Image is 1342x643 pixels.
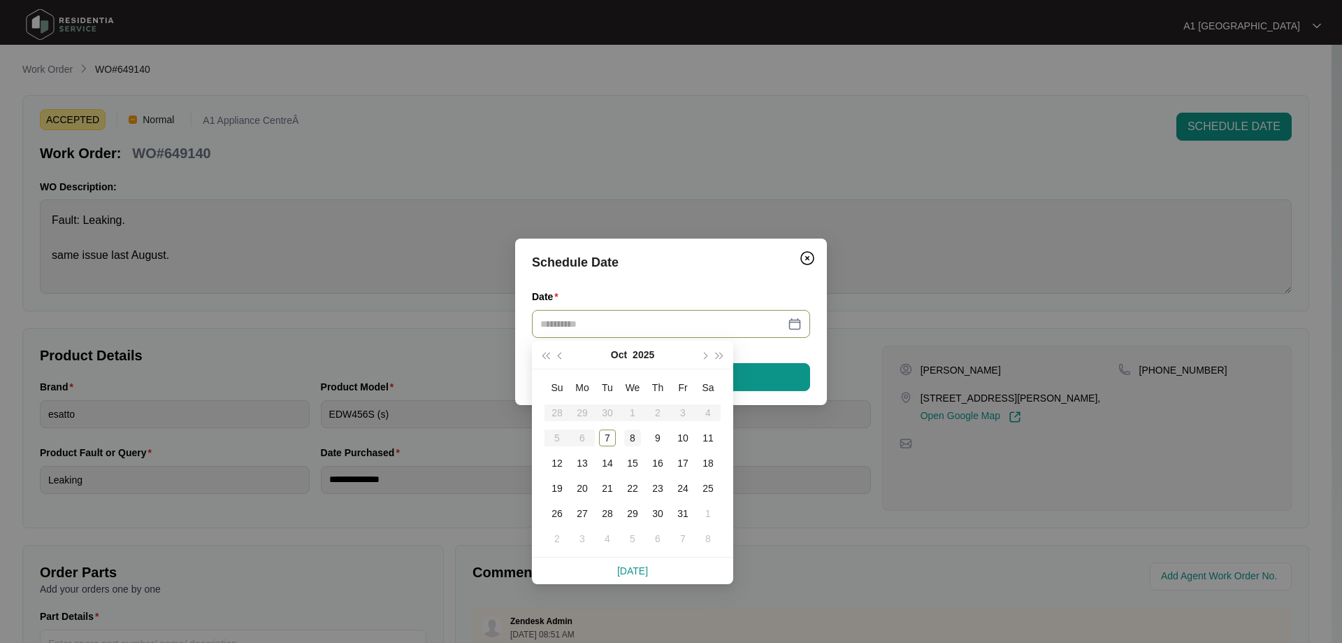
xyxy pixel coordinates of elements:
[620,476,645,501] td: 2025-10-22
[670,501,695,526] td: 2025-10-31
[544,375,570,400] th: Su
[599,505,616,522] div: 28
[549,505,565,522] div: 26
[674,430,691,446] div: 10
[670,526,695,551] td: 2025-11-07
[624,430,641,446] div: 8
[645,476,670,501] td: 2025-10-23
[670,425,695,451] td: 2025-10-10
[645,501,670,526] td: 2025-10-30
[595,375,620,400] th: Tu
[645,425,670,451] td: 2025-10-09
[570,526,595,551] td: 2025-11-03
[624,455,641,472] div: 15
[695,451,721,476] td: 2025-10-18
[620,375,645,400] th: We
[599,455,616,472] div: 14
[570,375,595,400] th: Mo
[624,530,641,547] div: 5
[649,505,666,522] div: 30
[595,476,620,501] td: 2025-10-21
[649,480,666,497] div: 23
[695,375,721,400] th: Sa
[532,253,810,272] div: Schedule Date
[700,480,716,497] div: 25
[649,430,666,446] div: 9
[624,505,641,522] div: 29
[695,501,721,526] td: 2025-11-01
[544,501,570,526] td: 2025-10-26
[620,451,645,476] td: 2025-10-15
[620,526,645,551] td: 2025-11-05
[595,501,620,526] td: 2025-10-28
[700,430,716,446] div: 11
[649,530,666,547] div: 6
[595,526,620,551] td: 2025-11-04
[570,501,595,526] td: 2025-10-27
[595,451,620,476] td: 2025-10-14
[674,530,691,547] div: 7
[599,480,616,497] div: 21
[649,455,666,472] div: 16
[796,247,818,269] button: Close
[599,430,616,446] div: 7
[532,290,564,304] label: Date
[645,451,670,476] td: 2025-10-16
[624,480,641,497] div: 22
[544,526,570,551] td: 2025-11-02
[799,250,816,267] img: closeCircle
[633,341,654,369] button: 2025
[544,451,570,476] td: 2025-10-12
[670,375,695,400] th: Fr
[695,476,721,501] td: 2025-10-25
[574,480,591,497] div: 20
[574,505,591,522] div: 27
[611,341,627,369] button: Oct
[570,451,595,476] td: 2025-10-13
[670,476,695,501] td: 2025-10-24
[670,451,695,476] td: 2025-10-17
[620,501,645,526] td: 2025-10-29
[549,455,565,472] div: 12
[540,316,785,332] input: Date
[595,425,620,451] td: 2025-10-07
[645,375,670,400] th: Th
[645,526,670,551] td: 2025-11-06
[574,530,591,547] div: 3
[549,480,565,497] div: 19
[574,455,591,472] div: 13
[700,505,716,522] div: 1
[674,505,691,522] div: 31
[570,476,595,501] td: 2025-10-20
[674,480,691,497] div: 24
[700,455,716,472] div: 18
[599,530,616,547] div: 4
[674,455,691,472] div: 17
[695,425,721,451] td: 2025-10-11
[700,530,716,547] div: 8
[620,425,645,451] td: 2025-10-08
[544,476,570,501] td: 2025-10-19
[617,565,648,577] a: [DATE]
[549,530,565,547] div: 2
[695,526,721,551] td: 2025-11-08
